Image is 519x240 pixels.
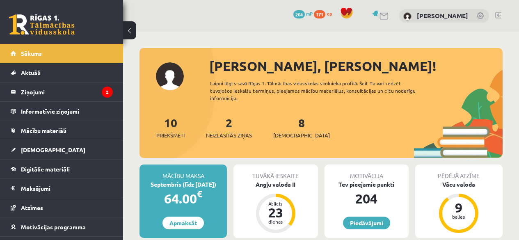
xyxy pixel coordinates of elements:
img: Katrīne Rubene [403,12,412,21]
span: 171 [314,10,325,18]
a: Vācu valoda 9 balles [415,180,503,234]
div: Atlicis [263,201,288,206]
div: Vācu valoda [415,180,503,189]
i: 2 [102,87,113,98]
a: [PERSON_NAME] [417,11,468,20]
legend: Informatīvie ziņojumi [21,102,113,121]
span: Neizlasītās ziņas [206,131,252,139]
span: [DEMOGRAPHIC_DATA] [273,131,330,139]
a: Informatīvie ziņojumi [11,102,113,121]
a: Aktuāli [11,63,113,82]
a: Maksājumi [11,179,113,198]
span: mP [306,10,313,17]
div: Mācību maksa [139,165,227,180]
div: Tev pieejamie punkti [325,180,409,189]
span: Priekšmeti [156,131,185,139]
div: [PERSON_NAME], [PERSON_NAME]! [209,56,503,76]
div: balles [446,214,471,219]
a: 8[DEMOGRAPHIC_DATA] [273,115,330,139]
a: Apmaksāt [162,217,204,229]
div: dienas [263,219,288,224]
div: Angļu valoda II [233,180,318,189]
a: Mācību materiāli [11,121,113,140]
div: Laipni lūgts savā Rīgas 1. Tālmācības vidusskolas skolnieka profilā. Šeit Tu vari redzēt tuvojošo... [210,80,428,102]
a: Rīgas 1. Tālmācības vidusskola [9,14,75,35]
a: Ziņojumi2 [11,82,113,101]
div: 23 [263,206,288,219]
span: Sākums [21,50,42,57]
span: 204 [293,10,305,18]
a: Digitālie materiāli [11,160,113,178]
span: Atzīmes [21,204,43,211]
div: 9 [446,201,471,214]
a: Piedāvājumi [343,217,390,229]
a: [DEMOGRAPHIC_DATA] [11,140,113,159]
div: Motivācija [325,165,409,180]
a: Angļu valoda II Atlicis 23 dienas [233,180,318,234]
legend: Ziņojumi [21,82,113,101]
a: 10Priekšmeti [156,115,185,139]
legend: Maksājumi [21,179,113,198]
a: Atzīmes [11,198,113,217]
a: 171 xp [314,10,336,17]
span: Motivācijas programma [21,223,86,231]
span: xp [327,10,332,17]
span: Aktuāli [21,69,41,76]
div: 204 [325,189,409,208]
span: Mācību materiāli [21,127,66,134]
a: 2Neizlasītās ziņas [206,115,252,139]
div: Septembris (līdz [DATE]) [139,180,227,189]
div: Tuvākā ieskaite [233,165,318,180]
div: Pēdējā atzīme [415,165,503,180]
a: Motivācijas programma [11,217,113,236]
a: Sākums [11,44,113,63]
span: [DEMOGRAPHIC_DATA] [21,146,85,153]
span: € [197,188,202,200]
div: 64.00 [139,189,227,208]
span: Digitālie materiāli [21,165,70,173]
a: 204 mP [293,10,313,17]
